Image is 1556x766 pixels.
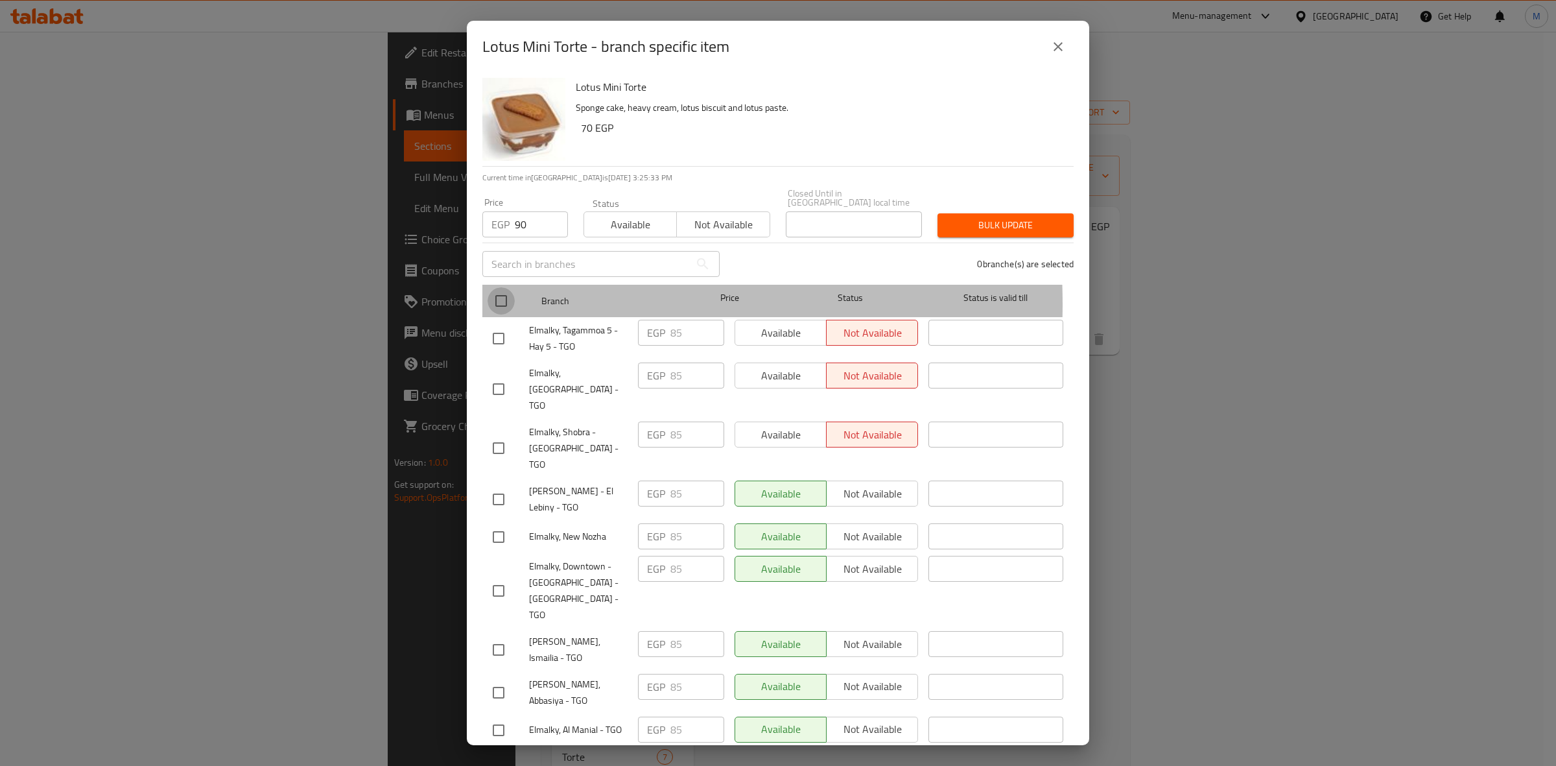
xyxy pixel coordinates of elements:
span: Status [783,290,918,306]
p: EGP [647,325,665,341]
span: Bulk update [948,217,1063,233]
p: EGP [647,561,665,577]
span: Elmalky, Al Manial - TGO [529,722,628,738]
button: close [1043,31,1074,62]
input: Please enter price [670,674,724,700]
span: Available [589,215,672,234]
p: Current time in [GEOGRAPHIC_DATA] is [DATE] 3:25:33 PM [482,172,1074,184]
input: Please enter price [670,556,724,582]
span: Status is valid till [928,290,1063,306]
span: [PERSON_NAME], Abbasiya - TGO [529,676,628,709]
input: Please enter price [670,422,724,448]
button: Available [583,211,677,237]
span: Elmalky, [GEOGRAPHIC_DATA] - TGO [529,365,628,414]
p: EGP [647,427,665,442]
input: Please enter price [670,320,724,346]
span: Not available [682,215,764,234]
p: EGP [491,217,510,232]
span: [PERSON_NAME] - El Lebiny - TGO [529,483,628,516]
p: EGP [647,486,665,501]
input: Search in branches [482,251,690,277]
button: Bulk update [937,213,1074,237]
h6: 70 EGP [581,119,1063,137]
input: Please enter price [515,211,568,237]
p: EGP [647,636,665,652]
p: EGP [647,368,665,383]
button: Not available [676,211,770,237]
p: EGP [647,722,665,737]
span: Elmalky, Tagammoa 5 - Hay 5 - TGO [529,322,628,355]
input: Please enter price [670,363,724,389]
input: Please enter price [670,717,724,743]
h6: Lotus Mini Torte [576,78,1063,96]
p: EGP [647,679,665,695]
input: Please enter price [670,631,724,657]
p: Sponge cake, heavy cream, lotus biscuit and lotus paste. [576,100,1063,116]
span: Elmalky, Downtown - [GEOGRAPHIC_DATA] - [GEOGRAPHIC_DATA] - TGO [529,558,628,623]
span: Elmalky, Shobra - [GEOGRAPHIC_DATA] - TGO [529,424,628,473]
img: Lotus Mini Torte [482,78,565,161]
span: Elmalky, New Nozha [529,529,628,545]
span: [PERSON_NAME], Ismailia - TGO [529,634,628,666]
span: Price [687,290,773,306]
p: EGP [647,529,665,544]
span: Branch [541,293,676,309]
input: Please enter price [670,481,724,507]
p: 0 branche(s) are selected [977,257,1074,270]
h2: Lotus Mini Torte - branch specific item [482,36,729,57]
input: Please enter price [670,523,724,549]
